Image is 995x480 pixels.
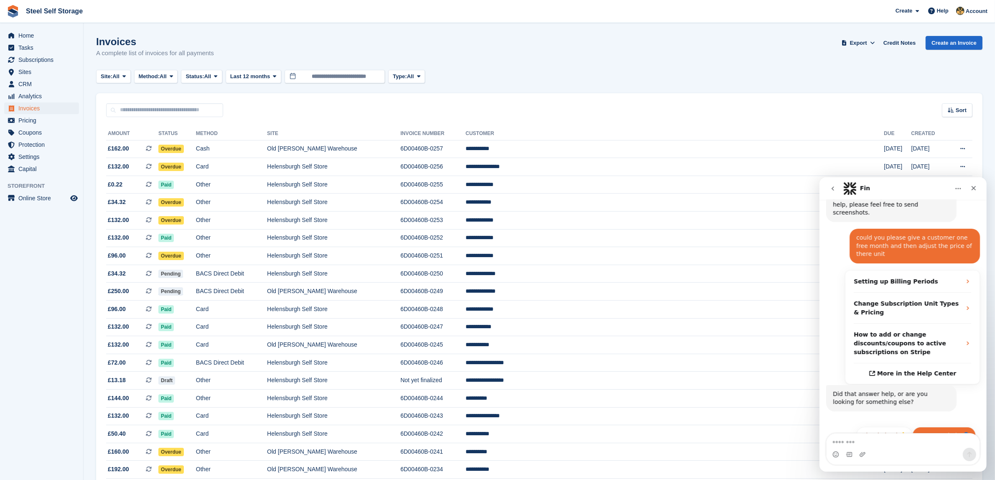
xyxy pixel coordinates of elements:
[267,443,400,461] td: Old [PERSON_NAME] Warehouse
[400,194,466,212] td: 6D00460B-0254
[196,318,267,336] td: Card
[96,36,214,47] h1: Invoices
[267,194,400,212] td: Helensburgh Self Store
[966,7,987,15] span: Account
[267,229,400,247] td: Helensburgh Self Store
[106,127,158,140] th: Amount
[196,354,267,372] td: BACS Direct Debit
[267,425,400,443] td: Helensburgh Self Store
[267,247,400,265] td: Helensburgh Self Store
[4,102,79,114] a: menu
[18,102,69,114] span: Invoices
[158,270,183,278] span: Pending
[267,407,400,425] td: Helensburgh Self Store
[18,115,69,126] span: Pricing
[4,151,79,163] a: menu
[4,54,79,66] a: menu
[108,340,129,349] span: £132.00
[108,358,126,367] span: £72.00
[108,447,129,456] span: £160.00
[840,36,877,50] button: Export
[158,465,184,474] span: Overdue
[108,251,126,260] span: £96.00
[400,318,466,336] td: 6D00460B-0247
[407,72,414,81] span: All
[18,192,69,204] span: Online Store
[196,372,267,390] td: Other
[196,390,267,408] td: Other
[158,252,184,260] span: Overdue
[400,407,466,425] td: 6D00460B-0243
[911,127,947,140] th: Created
[4,78,79,90] a: menu
[400,140,466,158] td: 6D00460B-0257
[18,127,69,138] span: Coupons
[18,66,69,78] span: Sites
[4,127,79,138] a: menu
[267,283,400,301] td: Old [PERSON_NAME] Warehouse
[196,140,267,158] td: Cash
[158,323,174,331] span: Paid
[400,283,466,301] td: 6D00460B-0249
[230,72,270,81] span: Last 12 months
[196,283,267,301] td: BACS Direct Debit
[400,176,466,194] td: 6D00460B-0255
[4,66,79,78] a: menu
[196,425,267,443] td: Card
[196,194,267,212] td: Other
[400,443,466,461] td: 6D00460B-0241
[937,7,949,15] span: Help
[956,7,964,15] img: James Steel
[400,425,466,443] td: 6D00460B-0242
[158,394,174,403] span: Paid
[267,127,400,140] th: Site
[23,4,86,18] a: Steel Self Storage
[158,305,174,314] span: Paid
[400,229,466,247] td: 6D00460B-0252
[956,106,967,115] span: Sort
[884,127,911,140] th: Due
[400,301,466,319] td: 6D00460B-0248
[226,70,281,84] button: Last 12 months
[18,163,69,175] span: Capital
[108,465,129,474] span: £192.00
[158,448,184,456] span: Overdue
[108,216,129,225] span: £132.00
[158,287,183,296] span: Pending
[204,72,211,81] span: All
[400,247,466,265] td: 6D00460B-0251
[158,341,174,349] span: Paid
[196,407,267,425] td: Card
[880,36,919,50] a: Credit Notes
[18,139,69,151] span: Protection
[158,181,174,189] span: Paid
[196,127,267,140] th: Method
[267,318,400,336] td: Helensburgh Self Store
[393,72,407,81] span: Type:
[400,372,466,390] td: Not yet finalized
[158,359,174,367] span: Paid
[267,301,400,319] td: Helensburgh Self Store
[196,229,267,247] td: Other
[850,39,867,47] span: Export
[400,461,466,479] td: 6D00460B-0234
[108,269,126,278] span: £34.32
[158,198,184,207] span: Overdue
[466,127,884,140] th: Customer
[18,54,69,66] span: Subscriptions
[96,49,214,58] p: A complete list of invoices for all payments
[158,376,175,385] span: Draft
[186,72,204,81] span: Status:
[108,233,129,242] span: £132.00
